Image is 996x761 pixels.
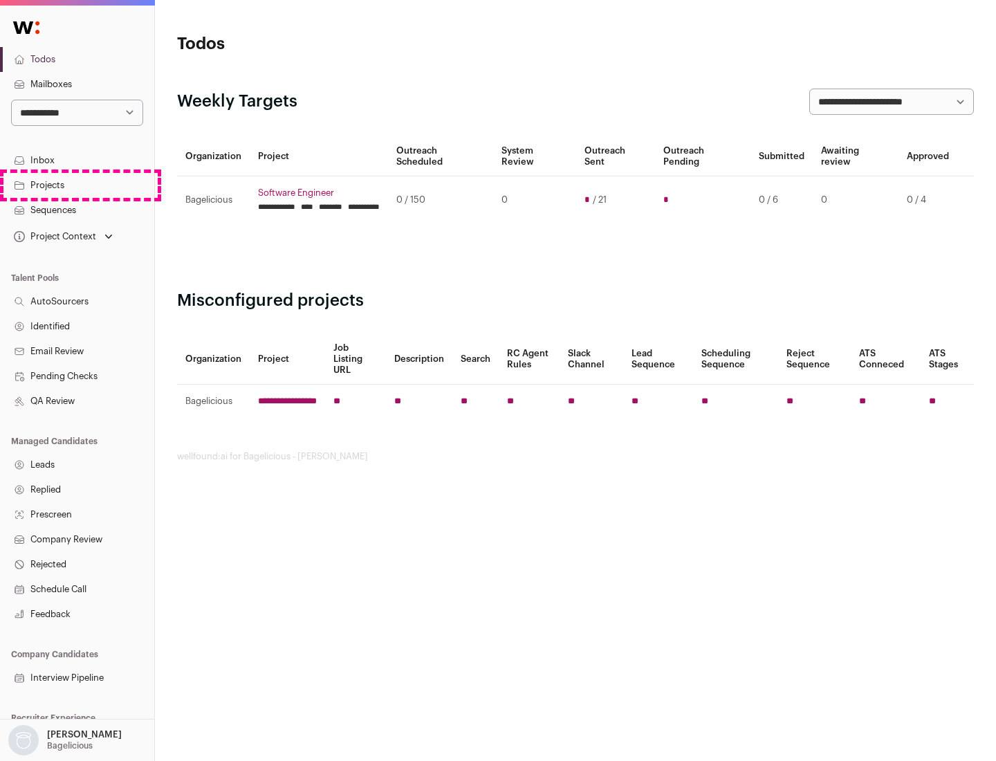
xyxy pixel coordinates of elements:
td: Bagelicious [177,385,250,419]
th: Scheduling Sequence [693,334,778,385]
footer: wellfound:ai for Bagelicious - [PERSON_NAME] [177,451,974,462]
td: Bagelicious [177,176,250,224]
th: Reject Sequence [778,334,851,385]
th: System Review [493,137,575,176]
div: Project Context [11,231,96,242]
th: Organization [177,137,250,176]
th: Slack Channel [560,334,623,385]
th: Outreach Pending [655,137,750,176]
th: Lead Sequence [623,334,693,385]
th: Approved [898,137,957,176]
img: nopic.png [8,725,39,755]
span: / 21 [593,194,607,205]
th: Awaiting review [813,137,898,176]
td: 0 [813,176,898,224]
p: [PERSON_NAME] [47,729,122,740]
th: Description [386,334,452,385]
th: Project [250,137,388,176]
th: ATS Stages [921,334,974,385]
th: Search [452,334,499,385]
th: Submitted [750,137,813,176]
td: 0 / 6 [750,176,813,224]
th: Organization [177,334,250,385]
td: 0 / 4 [898,176,957,224]
td: 0 / 150 [388,176,493,224]
p: Bagelicious [47,740,93,751]
button: Open dropdown [11,227,116,246]
h2: Weekly Targets [177,91,297,113]
th: Outreach Scheduled [388,137,493,176]
img: Wellfound [6,14,47,42]
th: ATS Conneced [851,334,920,385]
th: Outreach Sent [576,137,656,176]
a: Software Engineer [258,187,380,199]
th: Job Listing URL [325,334,386,385]
button: Open dropdown [6,725,124,755]
h2: Misconfigured projects [177,290,974,312]
th: RC Agent Rules [499,334,559,385]
td: 0 [493,176,575,224]
th: Project [250,334,325,385]
h1: Todos [177,33,443,55]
